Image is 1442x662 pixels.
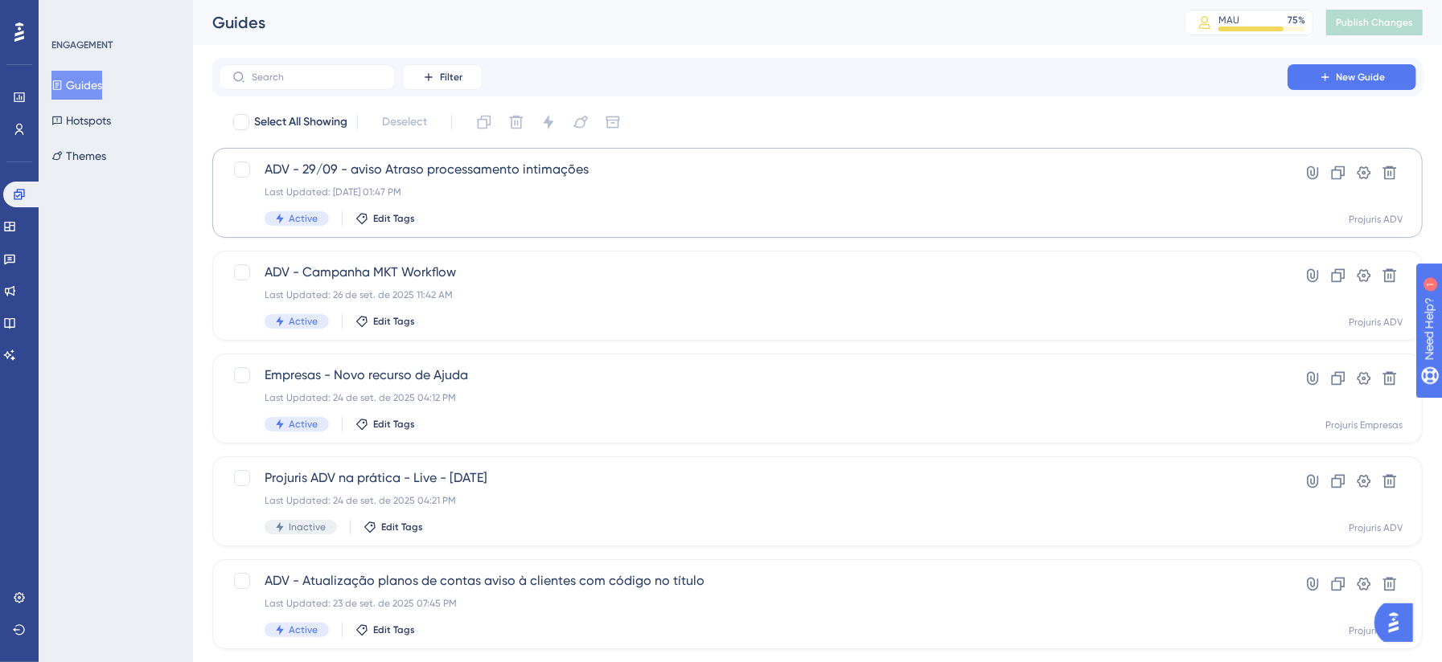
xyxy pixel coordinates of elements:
[355,623,415,636] button: Edit Tags
[212,11,1144,34] div: Guides
[1337,71,1386,84] span: New Guide
[1349,624,1403,637] div: Projuris ADV
[254,112,347,132] span: Select All Showing
[402,64,483,90] button: Filter
[440,71,462,84] span: Filter
[265,391,1242,404] div: Last Updated: 24 de set. de 2025 04:12 PM
[382,112,427,132] span: Deselect
[1349,521,1403,534] div: Projuris ADV
[252,72,382,83] input: Search
[265,186,1242,198] div: Last Updated: [DATE] 01:47 PM
[265,366,1242,385] span: Empresas - Novo recurso de Ajuda
[51,141,106,170] button: Themes
[265,468,1242,488] span: Projuris ADV na prática - Live - [DATE]
[1325,419,1403,431] div: Projuris Empresas
[265,263,1242,282] span: ADV - Campanha MKT Workflow
[368,108,442,137] button: Deselect
[1326,10,1423,35] button: Publish Changes
[373,418,415,431] span: Edit Tags
[265,571,1242,590] span: ADV - Atualização planos de contas aviso à clientes com código no título
[373,212,415,225] span: Edit Tags
[38,4,101,23] span: Need Help?
[289,212,318,225] span: Active
[265,160,1242,179] span: ADV - 29/09 - aviso Atraso processamento intimações
[355,212,415,225] button: Edit Tags
[265,597,1242,610] div: Last Updated: 23 de set. de 2025 07:45 PM
[1349,213,1403,226] div: Projuris ADV
[289,521,326,533] span: Inactive
[1218,14,1239,27] div: MAU
[289,623,318,636] span: Active
[265,494,1242,507] div: Last Updated: 24 de set. de 2025 04:21 PM
[51,39,113,51] div: ENGAGEMENT
[1374,599,1423,647] iframe: UserGuiding AI Assistant Launcher
[51,106,111,135] button: Hotspots
[51,71,102,100] button: Guides
[1336,16,1413,29] span: Publish Changes
[112,8,117,21] div: 1
[381,521,423,533] span: Edit Tags
[289,418,318,431] span: Active
[355,418,415,431] button: Edit Tags
[289,315,318,328] span: Active
[373,623,415,636] span: Edit Tags
[1349,316,1403,329] div: Projuris ADV
[265,288,1242,301] div: Last Updated: 26 de set. de 2025 11:42 AM
[364,521,423,533] button: Edit Tags
[355,315,415,328] button: Edit Tags
[1288,64,1416,90] button: New Guide
[373,315,415,328] span: Edit Tags
[1288,14,1305,27] div: 75 %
